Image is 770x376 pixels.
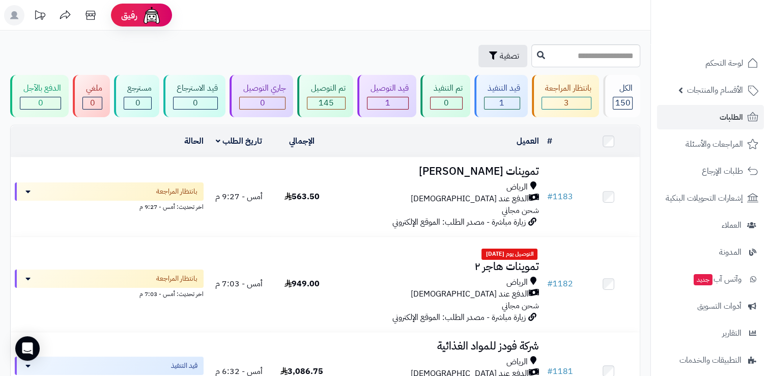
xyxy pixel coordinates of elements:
[666,191,743,205] span: إشعارات التحويلات البنكية
[702,164,743,178] span: طلبات الإرجاع
[337,166,539,177] h3: تموينات [PERSON_NAME]
[124,83,152,94] div: مسترجع
[657,267,764,291] a: وآتس آبجديد
[184,135,204,147] a: الحالة
[705,56,743,70] span: لوحة التحكم
[499,97,504,109] span: 1
[161,75,227,117] a: قيد الاسترجاع 0
[15,201,204,211] div: اخر تحديث: أمس - 9:27 م
[657,321,764,345] a: التقارير
[20,83,61,94] div: الدفع بالآجل
[392,216,525,228] span: زيارة مباشرة - مصدر الطلب: الموقع الإلكتروني
[215,191,263,203] span: أمس - 9:27 م
[506,356,527,368] span: الرياض
[516,135,538,147] a: العميل
[615,97,630,109] span: 150
[444,97,449,109] span: 0
[410,193,528,205] span: الدفع عند [DEMOGRAPHIC_DATA]
[239,83,286,94] div: جاري التوصيل
[367,83,409,94] div: قيد التوصيل
[501,204,538,217] span: شحن مجاني
[215,278,263,290] span: أمس - 7:03 م
[27,5,52,28] a: تحديثات المنصة
[547,135,552,147] a: #
[657,213,764,237] a: العملاء
[601,75,642,117] a: الكل150
[694,274,712,285] span: جديد
[657,51,764,75] a: لوحة التحكم
[613,83,633,94] div: الكل
[481,249,537,260] span: التوصيل يوم [DATE]
[719,245,742,259] span: المدونة
[135,97,140,109] span: 0
[506,181,527,193] span: الرياض
[83,97,102,109] div: 0
[193,97,198,109] span: 0
[20,97,61,109] div: 0
[367,97,408,109] div: 1
[289,135,315,147] a: الإجمالي
[295,75,355,117] a: تم التوصيل 145
[124,97,151,109] div: 0
[15,336,40,361] div: Open Intercom Messenger
[478,45,527,67] button: تصفية
[38,97,43,109] span: 0
[484,83,520,94] div: قيد التنفيذ
[216,135,262,147] a: تاريخ الطلب
[418,75,472,117] a: تم التنفيذ 0
[501,300,538,312] span: شحن مجاني
[697,299,742,313] span: أدوات التسويق
[171,361,197,371] span: قيد التنفيذ
[260,97,265,109] span: 0
[355,75,418,117] a: قيد التوصيل 1
[173,83,218,94] div: قيد الاسترجاع
[319,97,334,109] span: 145
[227,75,295,117] a: جاري التوصيل 0
[15,288,204,299] div: اخر تحديث: أمس - 7:03 م
[430,83,463,94] div: تم التنفيذ
[657,105,764,129] a: الطلبات
[547,191,573,203] a: #1183
[156,186,197,197] span: بانتظار المراجعة
[484,97,520,109] div: 1
[657,186,764,210] a: إشعارات التحويلات البنكية
[564,97,569,109] span: 3
[720,110,743,124] span: الطلبات
[687,83,743,97] span: الأقسام والمنتجات
[90,97,95,109] span: 0
[693,272,742,286] span: وآتس آب
[121,9,137,21] span: رفيق
[686,137,743,151] span: المراجعات والأسئلة
[337,261,539,273] h3: تموينات هاجر ٢
[284,278,320,290] span: 949.00
[547,278,552,290] span: #
[506,277,527,288] span: الرياض
[82,83,102,94] div: ملغي
[657,240,764,264] a: المدونة
[174,97,217,109] div: 0
[307,83,345,94] div: تم التوصيل
[8,75,71,117] a: الدفع بالآجل 0
[547,191,552,203] span: #
[284,191,320,203] span: 563.50
[71,75,112,117] a: ملغي 0
[542,97,591,109] div: 3
[240,97,285,109] div: 0
[547,278,573,290] a: #1182
[530,75,601,117] a: بانتظار المراجعة 3
[472,75,530,117] a: قيد التنفيذ 1
[410,288,528,300] span: الدفع عند [DEMOGRAPHIC_DATA]
[337,340,539,352] h3: شركة فودز للمواد الغذائية
[392,311,525,324] span: زيارة مباشرة - مصدر الطلب: الموقع الإلكتروني
[722,218,742,232] span: العملاء
[307,97,345,109] div: 145
[679,353,742,367] span: التطبيقات والخدمات
[500,50,519,62] span: تصفية
[156,274,197,284] span: بانتظار المراجعة
[657,132,764,156] a: المراجعات والأسئلة
[385,97,390,109] span: 1
[141,5,162,25] img: ai-face.png
[431,97,462,109] div: 0
[722,326,742,340] span: التقارير
[657,294,764,318] a: أدوات التسويق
